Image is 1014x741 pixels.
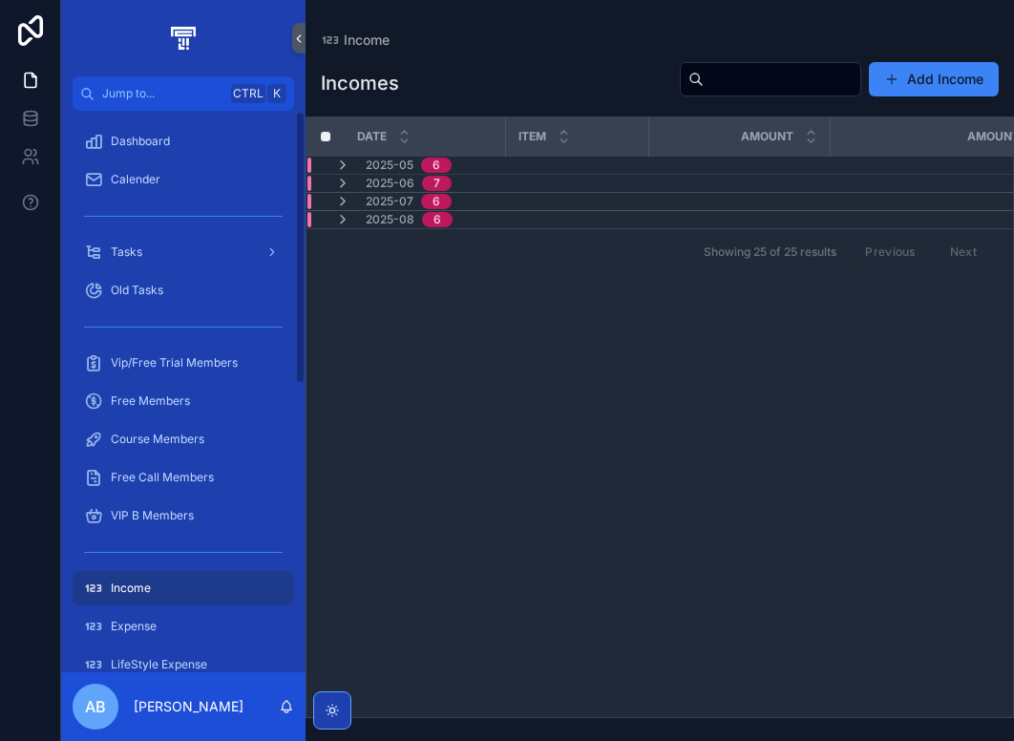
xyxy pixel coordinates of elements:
span: 2025-07 [366,194,413,209]
p: [PERSON_NAME] [134,697,243,716]
a: Tasks [73,235,294,269]
div: 6 [433,158,440,173]
span: Date [357,129,387,144]
a: Course Members [73,422,294,456]
a: VIP B Members [73,498,294,533]
span: 2025-08 [366,212,414,227]
a: Dashboard [73,124,294,159]
span: Showing 25 of 25 results [704,244,836,260]
a: Calender [73,162,294,197]
span: Jump to... [102,86,223,101]
span: Dashboard [111,134,170,149]
div: 6 [433,212,441,227]
span: Vip/Free Trial Members [111,355,238,370]
a: Old Tasks [73,273,294,307]
span: 2025-06 [366,176,414,191]
span: K [269,86,285,101]
span: Income [111,581,151,596]
span: Calender [111,172,160,187]
a: LifeStyle Expense [73,647,294,682]
a: Free Members [73,384,294,418]
span: AB [85,695,106,718]
a: Expense [73,609,294,644]
img: App logo [167,23,199,53]
div: 6 [433,194,440,209]
h1: Incomes [321,70,399,96]
span: 2025-05 [366,158,413,173]
span: Free Members [111,393,190,409]
span: Ctrl [231,84,265,103]
button: Add Income [869,62,999,96]
span: Item [518,129,546,144]
button: Jump to...CtrlK [73,76,294,111]
div: scrollable content [61,111,306,672]
span: VIP B Members [111,508,194,523]
a: Free Call Members [73,460,294,495]
span: Amount [741,129,793,144]
span: Old Tasks [111,283,163,298]
span: Expense [111,619,157,634]
span: LifeStyle Expense [111,657,207,672]
a: Income [73,571,294,605]
a: Income [321,31,390,50]
span: Course Members [111,432,204,447]
span: Free Call Members [111,470,214,485]
span: Income [344,31,390,50]
a: Vip/Free Trial Members [73,346,294,380]
span: Tasks [111,244,142,260]
div: 7 [433,176,440,191]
